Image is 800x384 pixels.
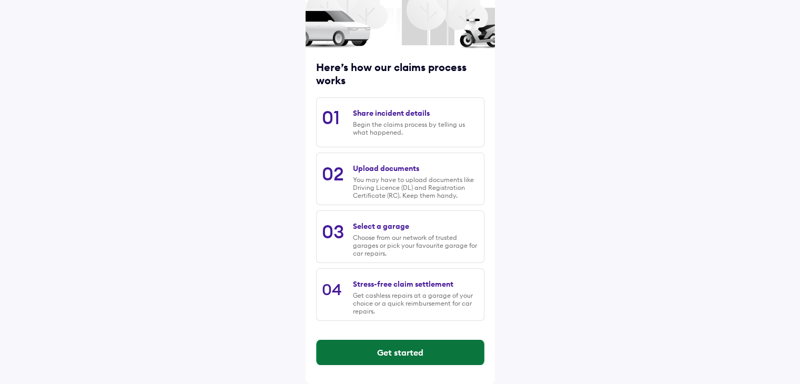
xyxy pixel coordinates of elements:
[353,279,453,289] div: Stress-free claim settlement
[353,176,478,199] div: You may have to upload documents like Driving Licence (DL) and Registration Certificate (RC). Kee...
[353,234,478,257] div: Choose from our network of trusted garages or pick your favourite garage for car repairs.
[353,120,478,136] div: Begin the claims process by telling us what happened.
[317,340,484,365] button: Get started
[322,279,342,299] div: 04
[353,291,478,315] div: Get cashless repairs at a garage of your choice or a quick reimbursement for car repairs.
[353,108,430,118] div: Share incident details
[306,8,495,49] img: car and scooter
[322,162,344,185] div: 02
[322,220,344,243] div: 03
[353,221,409,231] div: Select a garage
[322,106,340,129] div: 01
[353,164,419,173] div: Upload documents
